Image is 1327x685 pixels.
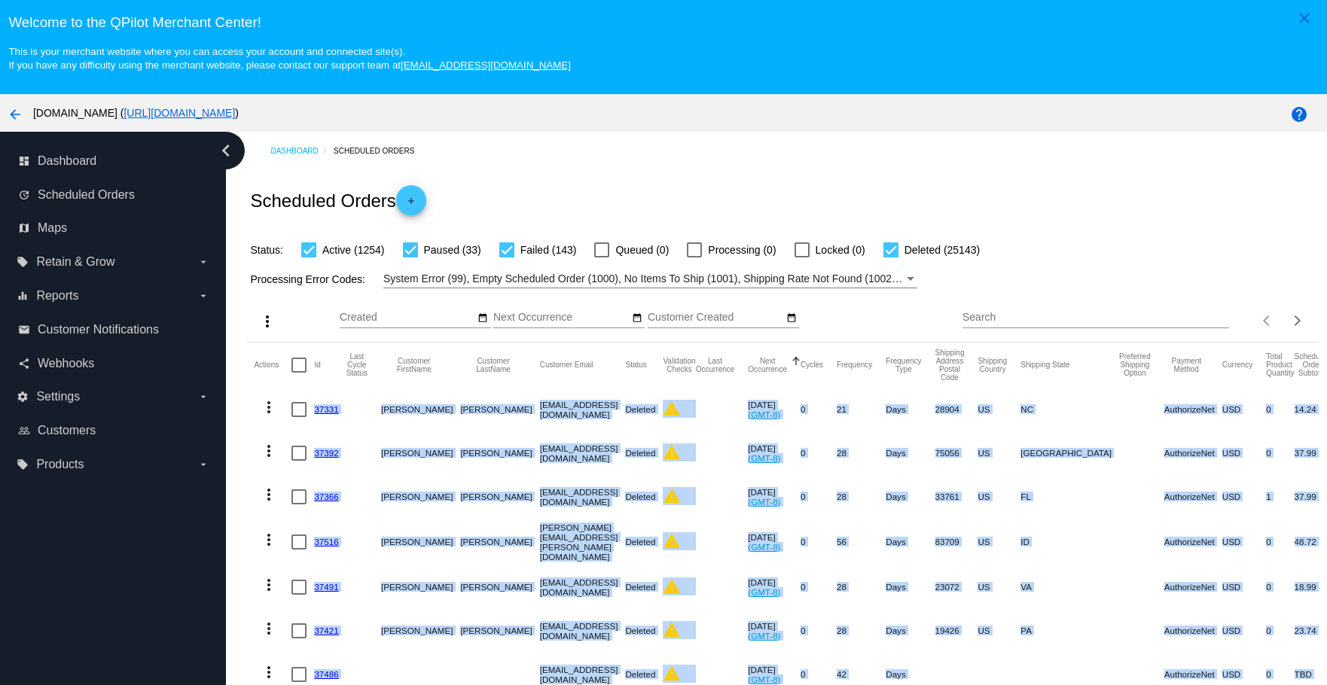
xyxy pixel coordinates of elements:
mat-icon: warning [663,532,681,550]
span: Reports [36,289,78,303]
mat-cell: [PERSON_NAME] [381,431,460,475]
a: Dashboard [270,139,334,163]
i: map [18,222,30,234]
mat-cell: 0 [801,519,837,565]
mat-cell: 0 [801,565,837,609]
mat-cell: [DATE] [748,609,801,653]
mat-icon: date_range [632,312,642,324]
mat-cell: Days [886,388,935,431]
i: chevron_left [214,139,238,163]
input: Customer Created [648,312,783,324]
span: Processing (0) [708,241,776,259]
mat-cell: US [978,609,1020,653]
mat-cell: [PERSON_NAME] [381,388,460,431]
i: share [18,358,30,370]
mat-cell: [EMAIL_ADDRESS][DOMAIN_NAME] [540,431,626,475]
button: Change sorting for CustomerLastName [460,357,526,373]
mat-cell: Days [886,565,935,609]
mat-cell: [PERSON_NAME] [381,565,460,609]
span: Deleted (25143) [904,241,980,259]
span: Locked (0) [816,241,865,259]
mat-cell: 75056 [935,431,978,475]
mat-cell: ID [1020,519,1119,565]
mat-cell: [EMAIL_ADDRESS][DOMAIN_NAME] [540,609,626,653]
mat-cell: [PERSON_NAME] [460,519,539,565]
mat-cell: 19426 [935,609,978,653]
a: update Scheduled Orders [18,183,209,207]
a: (GMT-8) [748,453,780,463]
mat-cell: AuthorizeNet [1164,565,1222,609]
input: Next Occurrence [493,312,629,324]
mat-cell: [PERSON_NAME] [460,565,539,609]
mat-icon: warning [663,487,681,505]
mat-cell: USD [1222,475,1267,519]
mat-icon: more_vert [260,576,278,594]
input: Search [962,312,1230,324]
button: Change sorting for Frequency [837,361,872,370]
button: Change sorting for PaymentMethod.Type [1164,357,1209,373]
mat-cell: 28904 [935,388,978,431]
mat-cell: [PERSON_NAME] [460,475,539,519]
span: Customers [38,424,96,437]
i: arrow_drop_down [197,290,209,302]
mat-icon: more_vert [260,442,278,460]
button: Change sorting for CustomerEmail [540,361,593,370]
a: 37486 [314,669,338,679]
button: Change sorting for CustomerFirstName [381,357,447,373]
i: arrow_drop_down [197,391,209,403]
mat-icon: arrow_back [6,105,24,123]
span: Deleted [625,626,655,635]
a: (GMT-8) [748,497,780,507]
mat-icon: warning [663,621,681,639]
mat-icon: help [1290,105,1308,123]
mat-cell: Days [886,519,935,565]
i: dashboard [18,155,30,167]
mat-cell: VA [1020,565,1119,609]
mat-icon: warning [663,665,681,683]
span: Status: [250,244,283,256]
span: Webhooks [38,357,94,370]
i: arrow_drop_down [197,256,209,268]
mat-cell: NC [1020,388,1119,431]
span: Processing Error Codes: [250,273,365,285]
mat-icon: date_range [786,312,797,324]
i: equalizer [17,290,29,302]
h3: Welcome to the QPilot Merchant Center! [8,14,1318,31]
button: Change sorting for LastProcessingCycleId [346,352,368,377]
mat-cell: 56 [837,519,886,565]
i: local_offer [17,458,29,470]
mat-cell: 0 [801,431,837,475]
mat-cell: 23072 [935,565,978,609]
button: Change sorting for LastOccurrenceUtc [696,357,735,373]
mat-cell: AuthorizeNet [1164,431,1222,475]
mat-icon: warning [663,443,681,461]
mat-cell: [DATE] [748,475,801,519]
span: Dashboard [38,154,96,168]
mat-cell: USD [1222,388,1267,431]
h2: Scheduled Orders [250,185,426,215]
mat-cell: 0 [1266,388,1294,431]
a: 37392 [314,448,338,458]
small: This is your merchant website where you can access your account and connected site(s). If you hav... [8,46,570,71]
mat-icon: date_range [477,312,488,324]
i: local_offer [17,256,29,268]
mat-icon: warning [663,400,681,418]
mat-cell: AuthorizeNet [1164,388,1222,431]
span: Active (1254) [322,241,384,259]
mat-cell: 21 [837,388,886,431]
mat-cell: US [978,431,1020,475]
a: map Maps [18,216,209,240]
mat-cell: 28 [837,475,886,519]
span: Queued (0) [615,241,669,259]
mat-cell: 28 [837,609,886,653]
span: Deleted [625,537,655,546]
input: Created [340,312,475,324]
button: Change sorting for Status [625,361,646,370]
mat-cell: US [978,519,1020,565]
span: Customer Notifications [38,323,159,336]
button: Change sorting for ShippingState [1020,361,1069,370]
span: Failed (143) [520,241,577,259]
button: Previous page [1252,306,1283,336]
a: (GMT-8) [748,542,780,552]
span: Deleted [625,448,655,458]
